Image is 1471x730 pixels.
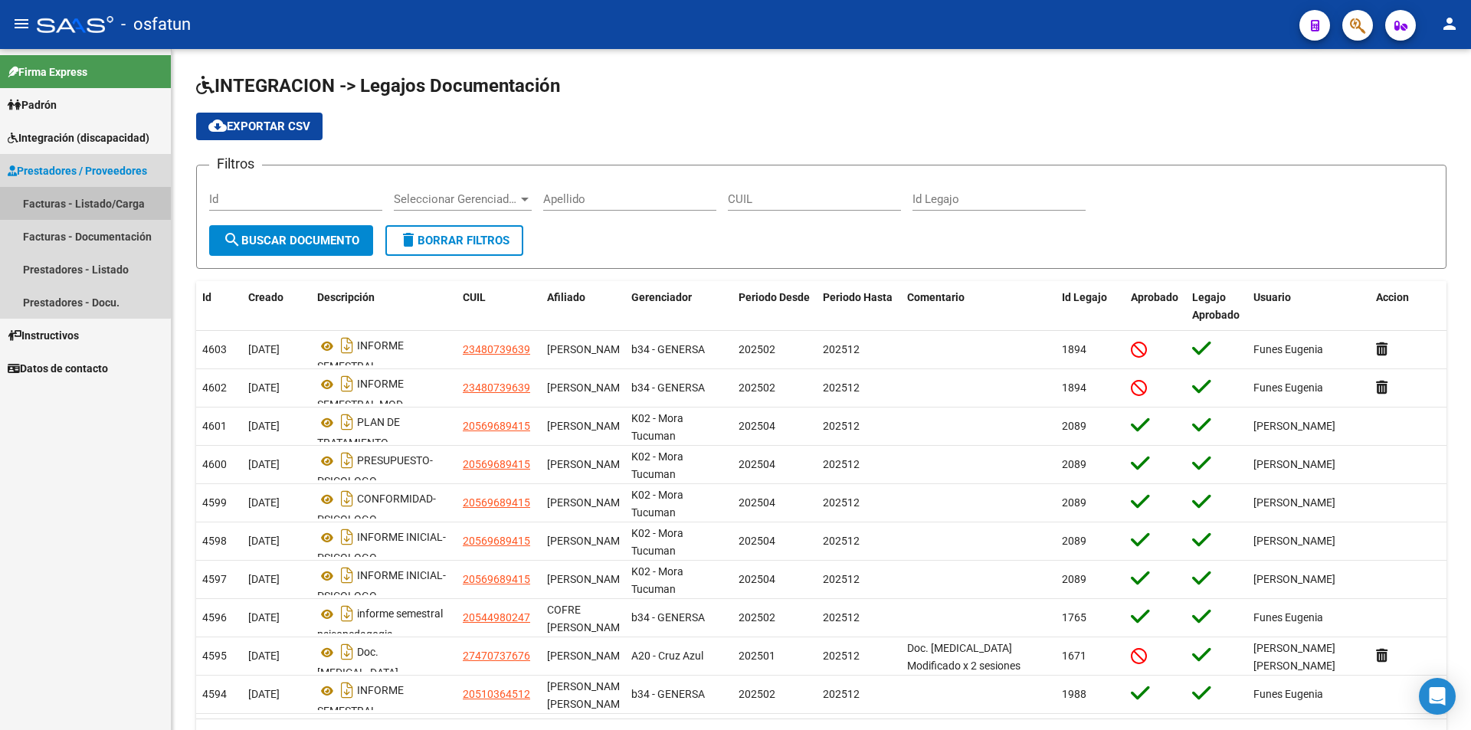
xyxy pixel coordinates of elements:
[317,291,375,303] span: Descripción
[317,378,404,428] span: INFORME SEMESTRAL MOD MAESTRA
[739,535,775,547] span: 202504
[547,458,629,470] span: OVEJERO JULIAN
[209,225,373,256] button: Buscar Documento
[817,281,901,332] datatable-header-cell: Periodo Hasta
[248,650,280,662] span: [DATE]
[248,496,280,509] span: [DATE]
[823,291,893,303] span: Periodo Hasta
[399,231,418,249] mat-icon: delete
[223,234,359,247] span: Buscar Documento
[463,611,530,624] span: 20544980247
[732,281,817,332] datatable-header-cell: Periodo Desde
[631,527,683,557] span: K02 - Mora Tucuman
[823,573,860,585] span: 202512
[463,458,530,470] span: 20569689415
[547,535,629,547] span: OVEJERO JULIAN
[202,343,227,355] span: 4603
[202,458,227,470] span: 4600
[1253,420,1335,432] span: [PERSON_NAME]
[823,420,860,432] span: 202512
[202,291,211,303] span: Id
[463,573,530,585] span: 20569689415
[463,420,530,432] span: 20569689415
[739,650,775,662] span: 202501
[337,563,357,588] i: Descargar documento
[1253,291,1291,303] span: Usuario
[202,420,227,432] span: 4601
[196,281,242,332] datatable-header-cell: Id
[631,343,705,355] span: b34 - GENERSA
[739,611,775,624] span: 202502
[311,281,457,332] datatable-header-cell: Descripción
[1062,496,1086,509] span: 2089
[8,327,79,344] span: Instructivos
[223,231,241,249] mat-icon: search
[248,343,280,355] span: [DATE]
[739,688,775,700] span: 202502
[1253,611,1323,624] span: Funes Eugenia
[248,381,280,394] span: [DATE]
[337,640,357,664] i: Descargar documento
[547,573,629,585] span: OVEJERO JULIAN
[317,532,446,565] span: INFORME INICIAL-PSICOLOGO
[248,458,280,470] span: [DATE]
[739,381,775,394] span: 202502
[202,535,227,547] span: 4598
[394,192,518,206] span: Seleccionar Gerenciador
[1370,281,1446,332] datatable-header-cell: Accion
[823,458,860,470] span: 202512
[547,291,585,303] span: Afiliado
[1062,291,1107,303] span: Id Legajo
[547,604,629,633] span: COFRE ANGEL MICHEL
[823,381,860,394] span: 202512
[202,573,227,585] span: 4597
[631,291,692,303] span: Gerenciador
[739,573,775,585] span: 202504
[1376,291,1409,303] span: Accion
[317,493,436,526] span: CONFORMIDAD-PSICOLOGO
[248,420,280,432] span: [DATE]
[12,15,31,33] mat-icon: menu
[248,535,280,547] span: [DATE]
[547,420,629,432] span: OVEJERO JULIAN
[196,75,560,97] span: INTEGRACION -> Legajos Documentación
[209,153,262,175] h3: Filtros
[1247,281,1370,332] datatable-header-cell: Usuario
[823,650,860,662] span: 202512
[1056,281,1125,332] datatable-header-cell: Id Legajo
[202,381,227,394] span: 4602
[631,489,683,519] span: K02 - Mora Tucuman
[202,496,227,509] span: 4599
[1186,281,1247,332] datatable-header-cell: Legajo Aprobado
[823,496,860,509] span: 202512
[1062,535,1086,547] span: 2089
[625,281,732,332] datatable-header-cell: Gerenciador
[8,129,149,146] span: Integración (discapacidad)
[1062,458,1086,470] span: 2089
[901,281,1056,332] datatable-header-cell: Comentario
[631,565,683,595] span: K02 - Mora Tucuman
[202,688,227,700] span: 4594
[202,650,227,662] span: 4595
[739,420,775,432] span: 202504
[547,343,629,355] span: TAZZIOLI MARCOS FABIAN
[202,611,227,624] span: 4596
[1062,573,1086,585] span: 2089
[8,360,108,377] span: Datos de contacto
[739,291,810,303] span: Periodo Desde
[823,611,860,624] span: 202512
[1062,381,1086,394] span: 1894
[337,601,357,626] i: Descargar documento
[1062,420,1086,432] span: 2089
[248,611,280,624] span: [DATE]
[1062,650,1086,662] span: 1671
[631,450,683,480] span: K02 - Mora Tucuman
[1131,291,1178,303] span: Aprobado
[463,381,530,394] span: 23480739639
[248,291,283,303] span: Creado
[463,535,530,547] span: 20569689415
[8,162,147,179] span: Prestadores / Proveedores
[385,225,523,256] button: Borrar Filtros
[457,281,541,332] datatable-header-cell: CUIL
[317,570,446,603] span: INFORME INICIAL-PSICOLOGO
